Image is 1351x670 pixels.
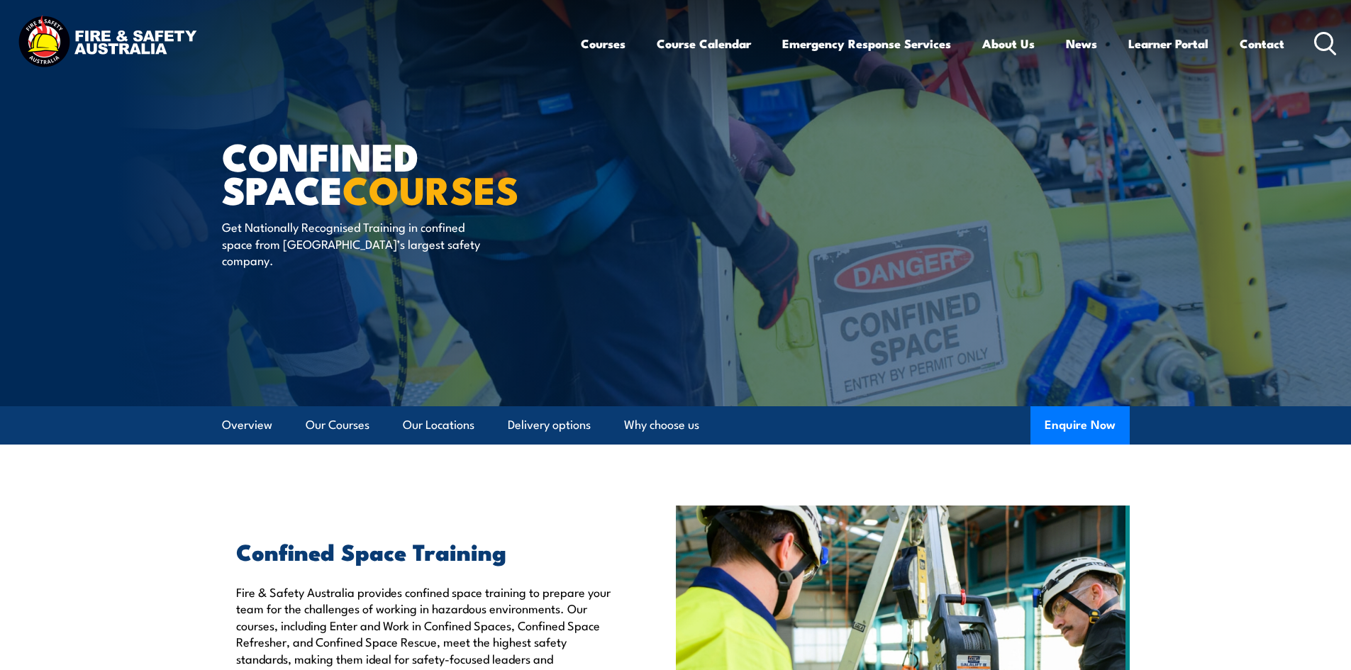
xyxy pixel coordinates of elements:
a: News [1066,25,1097,62]
a: Course Calendar [657,25,751,62]
a: Our Locations [403,406,474,444]
a: Contact [1240,25,1284,62]
a: Why choose us [624,406,699,444]
a: Our Courses [306,406,369,444]
strong: COURSES [343,159,519,218]
p: Get Nationally Recognised Training in confined space from [GEOGRAPHIC_DATA]’s largest safety comp... [222,218,481,268]
a: Overview [222,406,272,444]
a: Delivery options [508,406,591,444]
h2: Confined Space Training [236,541,611,561]
a: Learner Portal [1128,25,1208,62]
a: About Us [982,25,1035,62]
h1: Confined Space [222,139,572,205]
button: Enquire Now [1030,406,1130,445]
a: Emergency Response Services [782,25,951,62]
a: Courses [581,25,626,62]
